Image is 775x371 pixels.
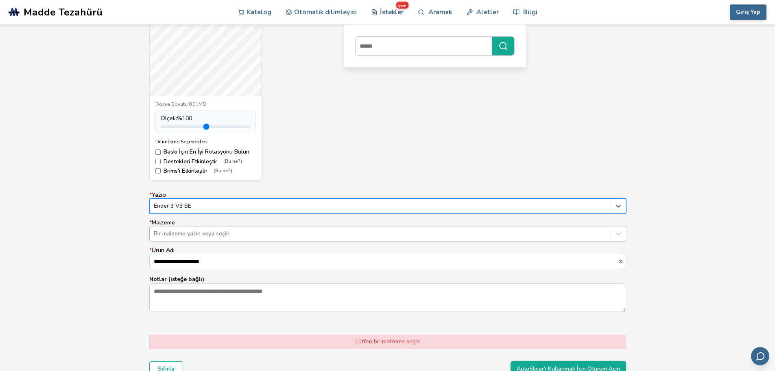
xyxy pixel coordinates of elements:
font: Dilimleme Seçenekleri: [155,138,209,145]
input: Destekleri Etkinleştir(Bu ne?) [155,159,161,164]
input: *MalzemeBir malzeme yazın veya seçin [154,231,155,237]
font: Brims'i Etkinleştir [164,167,207,175]
font: İstekler [380,7,404,17]
font: Aramak [428,7,452,17]
button: *Ürün Adı [618,259,626,264]
font: Yazıcı [152,191,166,199]
font: Ölçek: [161,114,177,122]
font: (Bu ne?) [214,167,232,174]
font: 0.31MB [189,101,206,108]
font: Aletler [476,7,499,17]
button: Giriş Yap [730,4,766,20]
input: *Ürün Adı [150,254,618,269]
font: Ürün Adı [152,246,175,254]
font: Notlar (isteğe bağlı) [149,275,204,283]
font: Bilgi [523,7,537,17]
font: Katalog [247,7,271,17]
font: % [177,114,182,122]
font: Baskı İçin En İyi Rotasyonu Bulun [164,148,249,156]
font: 100 [182,114,192,122]
input: Brims'i Etkinleştir(Bu ne?) [155,168,161,173]
font: Otomatik dilimleyici [294,7,357,17]
font: Malzeme [152,219,175,226]
font: Giriş Yap [736,8,760,16]
textarea: Notlar (isteğe bağlı) [150,284,626,312]
font: Destekleri Etkinleştir [164,158,217,165]
font: (Bu ne?) [223,158,242,165]
button: E-posta yoluyla geri bildirim gönderin [751,347,769,365]
font: Madde Tezahürü [24,5,103,19]
font: yeni [398,2,406,7]
font: Dosya Boyutu: [155,101,189,108]
font: Lütfen bir malzeme seçin [356,338,420,345]
input: Baskı İçin En İyi Rotasyonu Bulun [155,149,161,155]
